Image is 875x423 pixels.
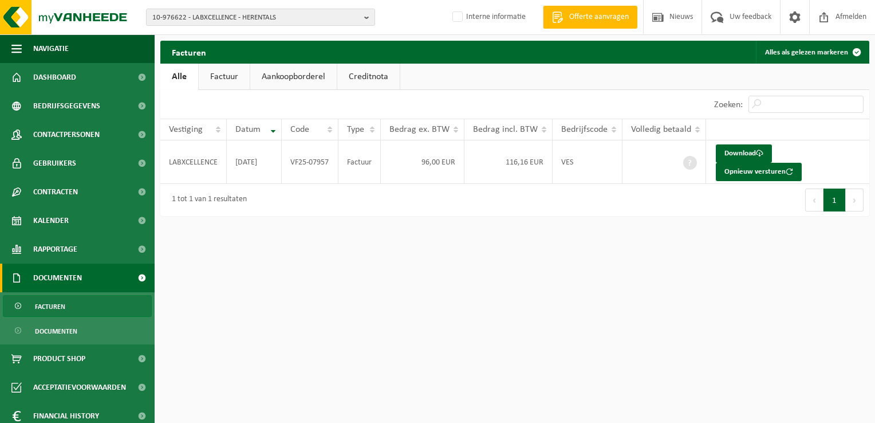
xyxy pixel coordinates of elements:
[33,120,100,149] span: Contactpersonen
[631,125,691,134] span: Volledig betaald
[33,63,76,92] span: Dashboard
[235,125,261,134] span: Datum
[33,373,126,402] span: Acceptatievoorwaarden
[33,235,77,264] span: Rapportage
[716,144,772,163] a: Download
[35,320,77,342] span: Documenten
[33,206,69,235] span: Kalender
[561,125,608,134] span: Bedrijfscode
[473,125,538,134] span: Bedrag incl. BTW
[566,11,632,23] span: Offerte aanvragen
[3,320,152,342] a: Documenten
[805,189,823,211] button: Previous
[160,41,218,63] h2: Facturen
[553,140,622,184] td: VES
[33,149,76,178] span: Gebruikers
[756,41,868,64] button: Alles als gelezen markeren
[347,125,364,134] span: Type
[282,140,338,184] td: VF25-07957
[338,140,381,184] td: Factuur
[381,140,464,184] td: 96,00 EUR
[33,92,100,120] span: Bedrijfsgegevens
[33,344,85,373] span: Product Shop
[543,6,637,29] a: Offerte aanvragen
[35,296,65,318] span: Facturen
[146,9,375,26] button: 10-976622 - LABXCELLENCE - HERENTALS
[337,64,400,90] a: Creditnota
[450,9,526,26] label: Interne informatie
[160,64,198,90] a: Alle
[166,190,247,210] div: 1 tot 1 van 1 resultaten
[33,264,82,292] span: Documenten
[290,125,309,134] span: Code
[227,140,282,184] td: [DATE]
[714,100,743,109] label: Zoeken:
[152,9,360,26] span: 10-976622 - LABXCELLENCE - HERENTALS
[464,140,553,184] td: 116,16 EUR
[3,295,152,317] a: Facturen
[250,64,337,90] a: Aankoopborderel
[33,34,69,63] span: Navigatie
[389,125,450,134] span: Bedrag ex. BTW
[716,163,802,181] button: Opnieuw versturen
[160,140,227,184] td: LABXCELLENCE
[199,64,250,90] a: Factuur
[169,125,203,134] span: Vestiging
[823,189,846,211] button: 1
[846,189,864,211] button: Next
[33,178,78,206] span: Contracten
